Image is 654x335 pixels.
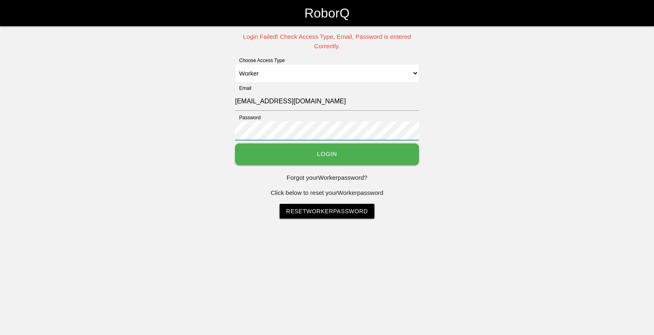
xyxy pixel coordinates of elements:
[235,57,285,64] label: Choose Access Type
[235,143,419,165] button: Login
[280,204,374,219] a: ResetWorkerPassword
[235,32,419,51] p: Login Failed! Check Access Type, Email, Password is entered Correctly.
[235,188,419,198] p: Click below to reset your Worker password
[235,173,419,183] p: Forgot your Worker password?
[235,85,251,92] label: Email
[235,114,261,121] label: Password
